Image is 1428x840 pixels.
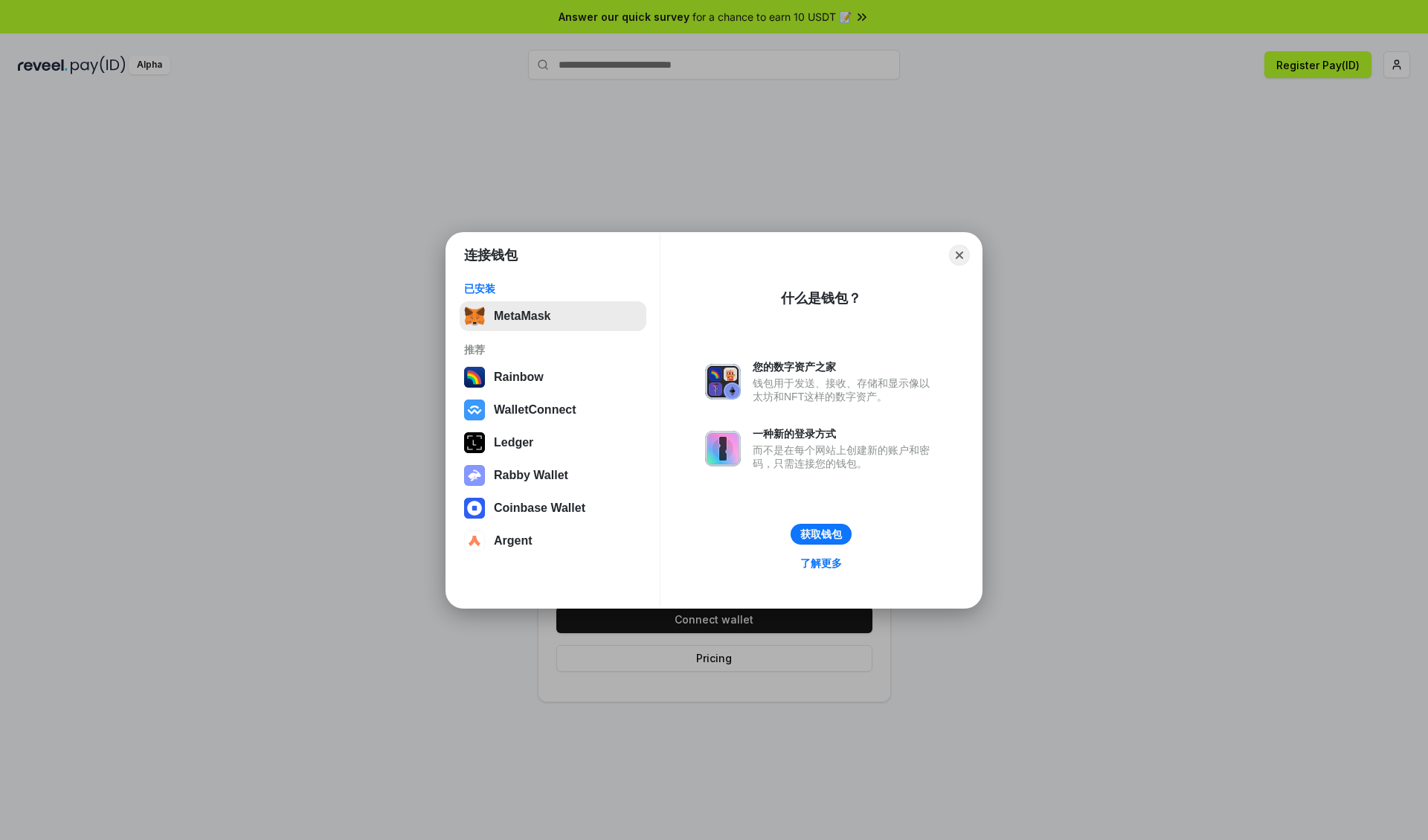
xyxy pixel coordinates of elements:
[494,310,550,323] div: MetaMask
[949,245,970,266] button: Close
[800,528,842,541] div: 获取钱包
[464,367,485,388] img: svg+xml,%3Csvg%20width%3D%22120%22%20height%3D%22120%22%20viewBox%3D%220%200%20120%20120%22%20fil...
[464,465,485,486] img: svg+xml,%3Csvg%20xmlns%3D%22http%3A%2F%2Fwww.w3.org%2F2000%2Fsvg%22%20fill%3D%22none%22%20viewBox...
[464,530,485,551] img: svg+xml,%3Csvg%20width%3D%2228%22%20height%3D%2228%22%20viewBox%3D%220%200%2028%2028%22%20fill%3D...
[464,306,485,327] img: svg+xml,%3Csvg%20fill%3D%22none%22%20height%3D%2233%22%20viewBox%3D%220%200%2035%2033%22%20width%...
[494,436,533,449] div: Ledger
[705,431,741,467] img: svg+xml,%3Csvg%20xmlns%3D%22http%3A%2F%2Fwww.w3.org%2F2000%2Fsvg%22%20fill%3D%22none%22%20viewBox...
[494,371,544,384] div: Rainbow
[753,360,937,373] div: 您的数字资产之家
[460,362,646,392] button: Rainbow
[781,289,861,307] div: 什么是钱包？
[460,526,646,556] button: Argent
[464,343,642,356] div: 推荐
[791,554,851,573] a: 了解更多
[753,427,937,440] div: 一种新的登录方式
[705,364,741,400] img: svg+xml,%3Csvg%20xmlns%3D%22http%3A%2F%2Fwww.w3.org%2F2000%2Fsvg%22%20fill%3D%22none%22%20viewBox...
[464,432,485,453] img: svg+xml,%3Csvg%20xmlns%3D%22http%3A%2F%2Fwww.w3.org%2F2000%2Fsvg%22%20width%3D%2228%22%20height%3...
[494,469,568,482] div: Rabby Wallet
[464,400,485,420] img: svg+xml,%3Csvg%20width%3D%2228%22%20height%3D%2228%22%20viewBox%3D%220%200%2028%2028%22%20fill%3D...
[464,246,518,264] h1: 连接钱包
[494,534,533,548] div: Argent
[460,301,646,331] button: MetaMask
[753,376,937,403] div: 钱包用于发送、接收、存储和显示像以太坊和NFT这样的数字资产。
[464,282,642,295] div: 已安装
[753,443,937,470] div: 而不是在每个网站上创建新的账户和密码，只需连接您的钱包。
[460,493,646,523] button: Coinbase Wallet
[460,428,646,458] button: Ledger
[791,524,852,545] button: 获取钱包
[460,461,646,490] button: Rabby Wallet
[494,501,585,515] div: Coinbase Wallet
[494,403,576,417] div: WalletConnect
[464,498,485,519] img: svg+xml,%3Csvg%20width%3D%2228%22%20height%3D%2228%22%20viewBox%3D%220%200%2028%2028%22%20fill%3D...
[800,557,842,570] div: 了解更多
[460,395,646,425] button: WalletConnect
